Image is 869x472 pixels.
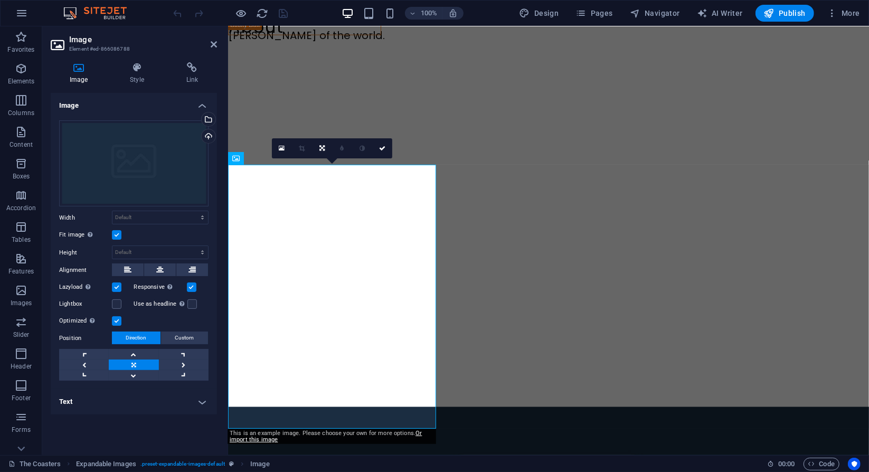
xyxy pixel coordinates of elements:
label: Optimized [59,315,112,327]
h4: Link [167,62,217,84]
button: Navigator [626,5,684,22]
h4: Style [111,62,167,84]
p: Content [10,140,33,149]
label: Responsive [134,281,187,294]
h4: Text [51,389,217,414]
img: Editor Logo [61,7,140,20]
a: Blur [332,138,352,158]
span: Custom [175,332,194,344]
h3: Element #ed-866086788 [69,44,196,54]
span: Click to select. Double-click to edit [250,458,269,470]
span: Navigator [630,8,680,18]
p: Elements [8,77,35,86]
button: Code [804,458,839,470]
span: Code [808,458,835,470]
a: Or import this image [230,430,422,443]
a: Click to cancel selection. Double-click to open Pages [8,458,61,470]
p: Boxes [13,172,30,181]
label: Height [59,250,112,256]
button: Publish [755,5,814,22]
p: Columns [8,109,34,117]
h2: Image [69,35,217,44]
a: Confirm ( Ctrl ⏎ ) [372,138,392,158]
span: Pages [575,8,612,18]
span: More [827,8,860,18]
span: Design [519,8,559,18]
label: Use as headline [134,298,187,310]
span: AI Writer [697,8,743,18]
p: Header [11,362,32,371]
p: Footer [12,394,31,402]
i: This element is a customizable preset [229,461,234,467]
h6: Session time [767,458,795,470]
div: This is an example image. Please choose your own for more options. [228,429,436,444]
button: More [823,5,864,22]
button: Click here to leave preview mode and continue editing [235,7,248,20]
p: Forms [12,426,31,434]
label: Position [59,332,112,345]
a: Crop mode [292,138,312,158]
label: Lightbox [59,298,112,310]
button: Design [515,5,563,22]
button: Direction [112,332,160,344]
button: 100% [405,7,442,20]
label: Alignment [59,264,112,277]
button: Pages [571,5,617,22]
h4: Image [51,93,217,112]
a: Change orientation [312,138,332,158]
label: Lazyload [59,281,112,294]
button: reload [256,7,269,20]
span: : [786,460,787,468]
span: Click to select. Double-click to edit [76,458,136,470]
a: Greyscale [352,138,372,158]
nav: breadcrumb [76,458,269,470]
h4: Image [51,62,111,84]
button: Usercentrics [848,458,861,470]
label: Width [59,215,112,221]
p: Slider [13,331,30,339]
p: Accordion [6,204,36,212]
span: 00 00 [778,458,795,470]
h6: 100% [421,7,438,20]
p: Images [11,299,32,307]
div: Design (Ctrl+Alt+Y) [515,5,563,22]
button: Custom [161,332,208,344]
i: Reload page [257,7,269,20]
span: . preset-expandable-images-default [140,458,225,470]
p: Tables [12,235,31,244]
div: background-image-tLhSamNCTiENvK5o5yqLLA.jpg [59,120,209,207]
p: Favorites [7,45,34,54]
button: AI Writer [693,5,747,22]
span: Direction [126,332,147,344]
p: Features [8,267,34,276]
label: Fit image [59,229,112,241]
span: Publish [764,8,806,18]
a: Select files from the file manager, stock photos, or upload file(s) [272,138,292,158]
i: On resize automatically adjust zoom level to fit chosen device. [448,8,458,18]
